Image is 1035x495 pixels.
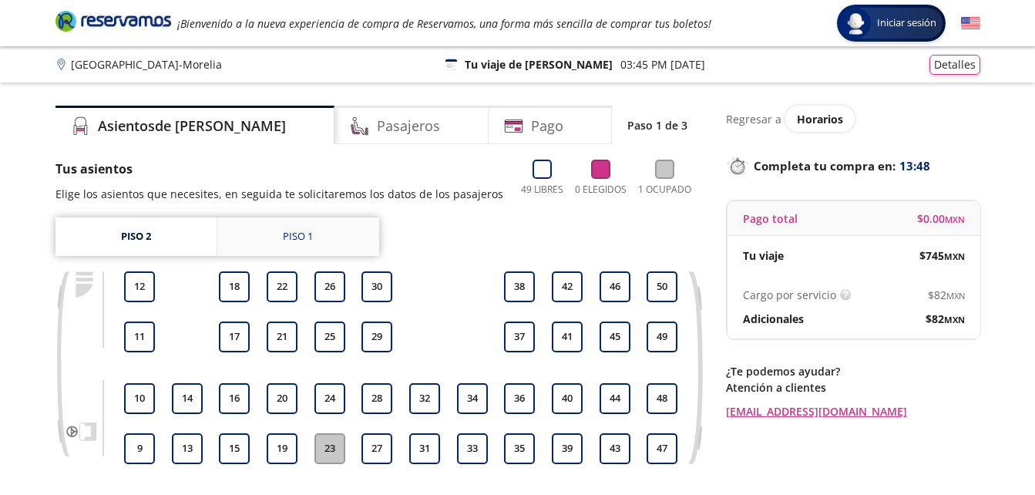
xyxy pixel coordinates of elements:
[552,383,583,414] button: 40
[504,322,535,352] button: 37
[177,16,711,31] em: ¡Bienvenido a la nueva experiencia de compra de Reservamos, una forma más sencilla de comprar tus...
[465,56,613,72] p: Tu viaje de [PERSON_NAME]
[172,433,203,464] button: 13
[647,271,677,302] button: 50
[267,322,297,352] button: 21
[600,271,630,302] button: 46
[743,287,836,303] p: Cargo por servicio
[743,247,784,264] p: Tu viaje
[219,271,250,302] button: 18
[267,433,297,464] button: 19
[504,271,535,302] button: 38
[743,210,798,227] p: Pago total
[361,271,392,302] button: 30
[219,433,250,464] button: 15
[504,383,535,414] button: 36
[647,433,677,464] button: 47
[726,111,781,127] p: Regresar a
[124,383,155,414] button: 10
[928,287,965,303] span: $ 82
[267,271,297,302] button: 22
[638,183,691,197] p: 1 Ocupado
[457,383,488,414] button: 34
[314,433,345,464] button: 23
[521,183,563,197] p: 49 Libres
[504,433,535,464] button: 35
[944,314,965,325] small: MXN
[726,106,980,132] div: Regresar a ver horarios
[219,322,250,352] button: 17
[797,112,843,126] span: Horarios
[409,383,440,414] button: 32
[314,383,345,414] button: 24
[647,322,677,352] button: 49
[124,271,155,302] button: 12
[627,117,687,133] p: Paso 1 de 3
[726,403,980,419] a: [EMAIL_ADDRESS][DOMAIN_NAME]
[946,290,965,301] small: MXN
[600,383,630,414] button: 44
[600,322,630,352] button: 45
[575,183,627,197] p: 0 Elegidos
[55,9,171,32] i: Brand Logo
[283,229,313,244] div: Piso 1
[647,383,677,414] button: 48
[552,322,583,352] button: 41
[55,217,217,256] a: Piso 2
[726,363,980,379] p: ¿Te podemos ayudar?
[377,116,440,136] h4: Pasajeros
[219,383,250,414] button: 16
[552,433,583,464] button: 39
[726,155,980,177] p: Completa tu compra en :
[267,383,297,414] button: 20
[899,157,930,175] span: 13:48
[961,14,980,33] button: English
[98,116,286,136] h4: Asientos de [PERSON_NAME]
[926,311,965,327] span: $ 82
[361,383,392,414] button: 28
[172,383,203,414] button: 14
[929,55,980,75] button: Detalles
[55,160,503,178] p: Tus asientos
[314,271,345,302] button: 26
[361,433,392,464] button: 27
[944,251,965,262] small: MXN
[124,322,155,352] button: 11
[552,271,583,302] button: 42
[217,217,379,256] a: Piso 1
[531,116,563,136] h4: Pago
[55,186,503,202] p: Elige los asientos que necesites, en seguida te solicitaremos los datos de los pasajeros
[600,433,630,464] button: 43
[871,15,943,31] span: Iniciar sesión
[726,379,980,396] p: Atención a clientes
[743,311,804,327] p: Adicionales
[55,9,171,37] a: Brand Logo
[620,56,705,72] p: 03:45 PM [DATE]
[919,247,965,264] span: $ 745
[457,433,488,464] button: 33
[124,433,155,464] button: 9
[945,214,965,225] small: MXN
[917,210,965,227] span: $ 0.00
[71,56,222,72] p: [GEOGRAPHIC_DATA] - Morelia
[314,322,345,352] button: 25
[361,322,392,352] button: 29
[409,433,440,464] button: 31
